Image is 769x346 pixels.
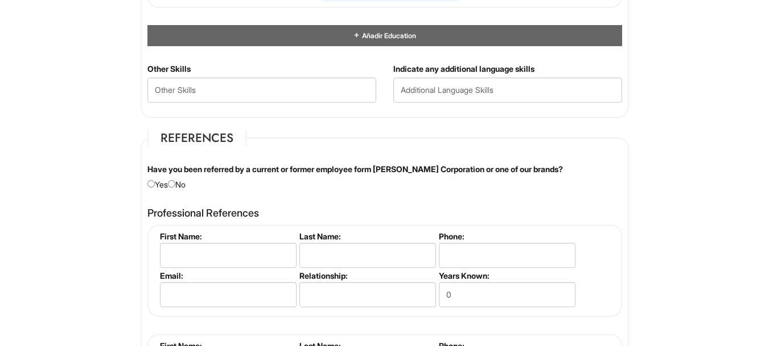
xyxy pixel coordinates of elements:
[393,63,534,75] label: Indicate any additional language skills
[360,31,416,40] span: Añadir Education
[147,78,376,103] input: Other Skills
[139,164,631,190] div: Yes No
[160,231,295,241] label: First Name:
[147,164,563,175] label: Have you been referred by a current or former employee form [PERSON_NAME] Corporation or one of o...
[160,271,295,280] label: Email:
[439,271,574,280] label: Years Known:
[147,129,246,146] legend: References
[299,271,434,280] label: Relationship:
[147,207,622,219] h4: Professional References
[393,78,622,103] input: Additional Language Skills
[147,63,191,75] label: Other Skills
[353,31,416,40] a: Añadir Education
[299,231,434,241] label: Last Name:
[439,231,574,241] label: Phone:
